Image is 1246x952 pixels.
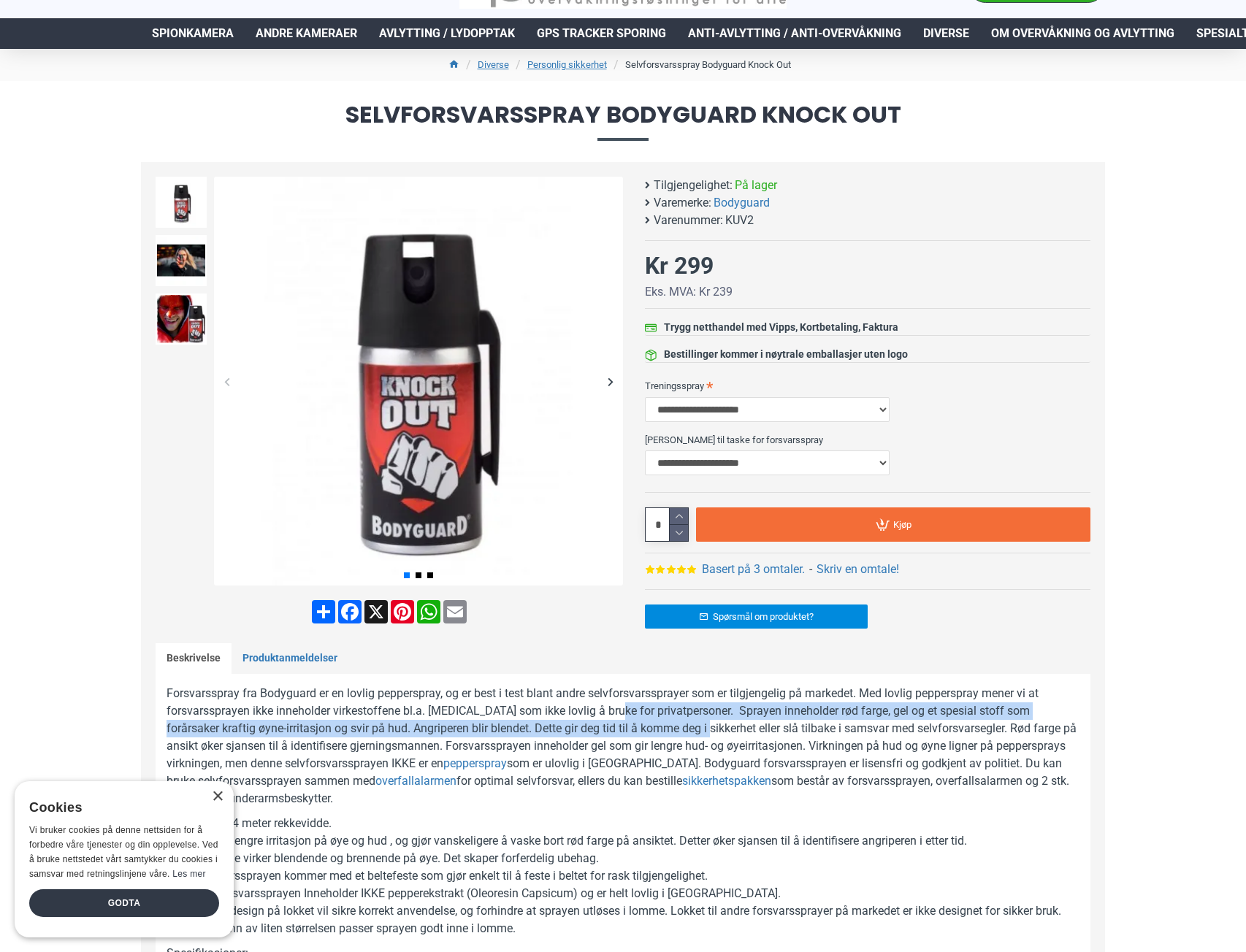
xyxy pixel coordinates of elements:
[368,18,526,49] a: Avlytting / Lydopptak
[645,374,1090,397] label: Treningsspray
[214,177,623,586] img: Forsvarsspray - Lovlig Pepperspray - SpyGadgets.no
[375,772,456,790] a: overfallalarmen
[735,177,777,194] span: På lager
[688,25,901,42] span: Anti-avlytting / Anti-overvåkning
[809,562,812,576] b: -
[443,755,507,772] a: pepperspray
[527,58,607,72] a: Personlig sikkerhet
[389,600,416,623] a: Pinterest
[654,177,733,194] b: Tilgjengelighet:
[416,572,421,578] span: Go to slide 2
[196,920,1079,937] li: På grunn av liten størrelsen passer sprayen godt inne i lomme.
[682,772,771,790] a: sikkerhetspakken
[442,600,468,623] a: Email
[893,520,911,529] span: Kjøp
[196,885,1079,902] li: Selvforsvarssprayen Inneholder IKKE pepperekstrakt (Oleoresin Capsicum) og er helt lovlig i [GEOG...
[156,293,207,345] img: Forsvarsspray - Lovlig Pepperspray - SpyGadgets.no
[29,792,210,824] div: Cookies
[212,791,223,802] div: Close
[29,889,219,917] div: Godta
[196,902,1079,920] li: Smart design på lokket vil sikre korrekt anvendelse, og forhindre at sprayen utløses i lomme. Lok...
[167,685,1079,807] p: Forsvarsspray fra Bodyguard er en lovlig pepperspray, og er best i test blant andre selvforsvarss...
[714,194,770,212] a: Bodyguard
[654,212,723,229] b: Varenummer:
[196,850,1079,867] li: Stoffene virker blendende og brennende på øye. Det skaper forferdelig ubehag.
[645,248,714,283] div: Kr 299
[526,18,677,49] a: GPS Tracker Sporing
[478,58,509,72] a: Diverse
[654,194,711,212] b: Varemerke:
[156,177,207,228] img: Forsvarsspray - Lovlig Pepperspray - SpyGadgets.no
[645,604,868,629] a: Spørsmål om produktet?
[912,18,980,49] a: Diverse
[404,572,410,578] span: Go to slide 1
[152,25,234,42] span: Spionkamera
[156,643,232,674] a: Beskrivelse
[245,18,368,49] a: Andre kameraer
[991,25,1174,42] span: Om overvåkning og avlytting
[645,428,1090,451] label: [PERSON_NAME] til taske for forsvarsspray
[702,561,805,578] a: Basert på 3 omtaler.
[310,600,337,623] a: Del
[597,369,623,394] div: Next slide
[817,561,899,578] a: Skriv en omtale!
[363,600,389,623] a: X
[214,369,240,394] div: Previous slide
[337,600,363,623] a: Facebook
[923,25,969,42] span: Diverse
[379,25,515,42] span: Avlytting / Lydopptak
[980,18,1185,49] a: Om overvåkning og avlytting
[677,18,912,49] a: Anti-avlytting / Anti-overvåkning
[416,600,442,623] a: WhatsApp
[725,212,754,229] span: KUV2
[196,867,1079,885] li: Forsvarssprayen kommer med et beltefeste som gjør enkelt til å feste i beltet for rask tilgjengel...
[232,643,348,674] a: Produktanmeldelser
[196,815,1079,832] li: Opp til 4 meter rekkevidde.
[29,825,218,878] span: Vi bruker cookies på denne nettsiden for å forbedre våre tjenester og din opplevelse. Ved å bruke...
[141,103,1105,140] span: Selvforsvarsspray Bodyguard Knock Out
[172,869,205,879] a: Les mer, opens a new window
[427,572,433,578] span: Go to slide 3
[664,320,898,335] div: Trygg netthandel med Vipps, Kortbetaling, Faktura
[141,18,245,49] a: Spionkamera
[196,832,1079,850] li: Gel gir lengre irritasjon på øye og hud , og gjør vanskeligere å vaske bort rød farge på ansiktet...
[664,347,908,362] div: Bestillinger kommer i nøytrale emballasjer uten logo
[537,25,666,42] span: GPS Tracker Sporing
[156,235,207,286] img: Forsvarsspray - Lovlig Pepperspray - SpyGadgets.no
[256,25,357,42] span: Andre kameraer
